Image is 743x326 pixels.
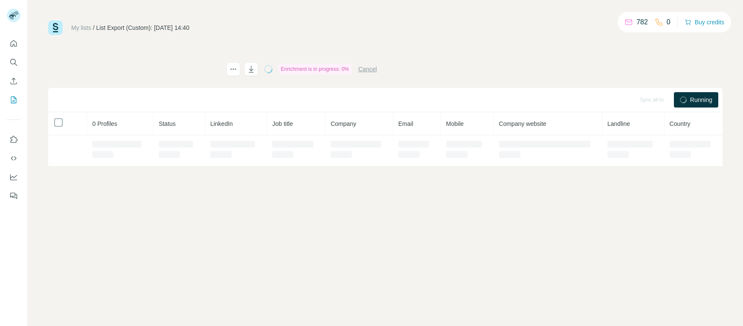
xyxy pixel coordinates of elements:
[685,16,724,28] button: Buy credits
[667,17,670,27] p: 0
[358,65,377,73] button: Cancel
[7,169,20,185] button: Dashboard
[670,120,691,127] span: Country
[398,120,413,127] span: Email
[607,120,630,127] span: Landline
[159,120,176,127] span: Status
[331,120,356,127] span: Company
[7,36,20,51] button: Quick start
[7,92,20,108] button: My lists
[93,23,95,32] li: /
[7,73,20,89] button: Enrich CSV
[96,23,189,32] div: List Export (Custom): [DATE] 14:40
[690,96,712,104] span: Running
[7,151,20,166] button: Use Surfe API
[499,120,546,127] span: Company website
[226,62,240,76] button: actions
[446,120,464,127] span: Mobile
[272,120,293,127] span: Job title
[7,55,20,70] button: Search
[279,64,351,74] div: Enrichment is in progress: 0%
[92,120,117,127] span: 0 Profiles
[210,120,233,127] span: LinkedIn
[7,188,20,204] button: Feedback
[7,132,20,147] button: Use Surfe on LinkedIn
[48,62,219,76] h1: List Export (Custom): [DATE] 14:40
[636,17,648,27] p: 782
[71,24,91,31] a: My lists
[48,20,63,35] img: Surfe Logo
